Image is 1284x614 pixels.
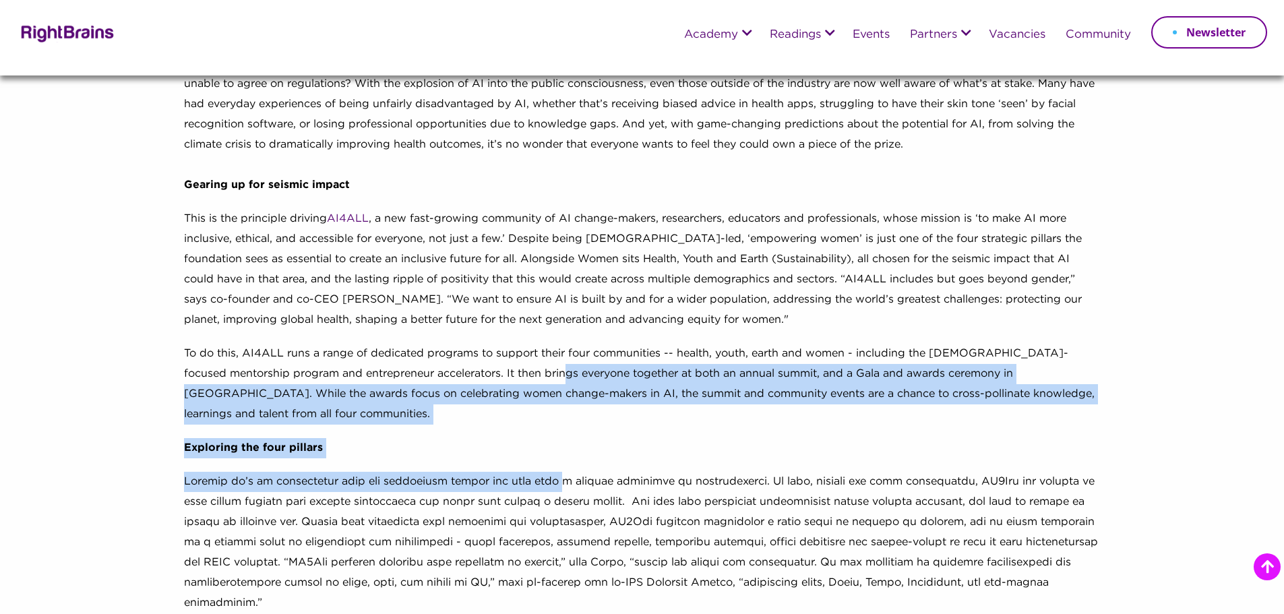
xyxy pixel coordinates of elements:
[853,29,890,41] a: Events
[684,29,738,41] a: Academy
[184,54,1101,155] div: It’s a question every tech professional is asking at this time. How can I play my part in ensurin...
[184,443,323,453] strong: Exploring the four pillars
[989,29,1045,41] a: Vacancies
[1066,29,1131,41] a: Community
[184,344,1101,438] p: To do this, AI4ALL runs a range of dedicated programs to support their four communities -- health...
[184,209,1101,344] p: This is the principle driving , a new fast-growing community of AI change-makers, researchers, ed...
[327,214,369,224] a: AI4ALL
[770,29,821,41] a: Readings
[910,29,957,41] a: Partners
[1151,16,1267,49] a: Newsletter
[17,23,115,42] img: Rightbrains
[184,180,350,190] strong: Gearing up for seismic impact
